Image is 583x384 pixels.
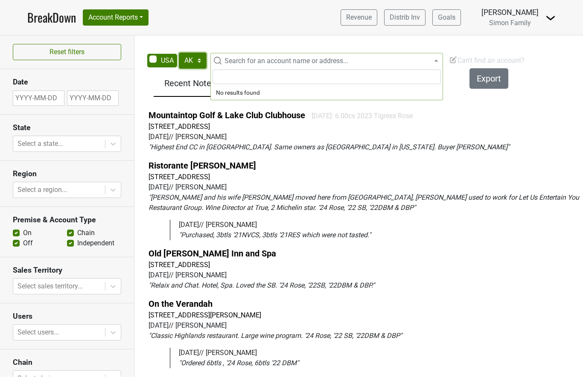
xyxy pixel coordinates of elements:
[384,9,426,26] a: Distrib Inv
[13,358,121,367] h3: Chain
[23,228,32,238] label: On
[23,238,33,248] label: Off
[77,228,95,238] label: Chain
[13,90,64,106] input: YYYY-MM-DD
[149,281,375,289] em: " Relaix and Chat. Hotel, Spa. Loved the SB. ‘24 Rose, ‘22SB, ‘22DBM & DBP. "
[179,348,580,358] div: [DATE] // [PERSON_NAME]
[341,9,377,26] a: Revenue
[449,55,458,64] img: Edit
[179,359,299,367] em: " Ordered 6btls , ‘24 Rose, 6btls ‘22 DBM "
[13,215,121,224] h3: Premise & Account Type
[27,9,76,26] a: BreakDown
[149,332,402,340] em: " Classic Highlands restaurant. Large wine program. ‘24 Rose, ‘22 SB, ‘22DBM & DBP "
[13,169,121,178] h3: Region
[481,7,539,18] div: [PERSON_NAME]
[312,112,413,120] span: [DATE]: 6.00cs 2023 Tigress Rose
[469,68,508,89] button: Export
[149,143,510,151] em: " Highest End CC in [GEOGRAPHIC_DATA]. Same owners as [GEOGRAPHIC_DATA] in [US_STATE]. Buyer [PER...
[149,132,580,142] div: [DATE] // [PERSON_NAME]
[13,78,121,87] h3: Date
[13,266,121,275] h3: Sales Territory
[149,110,305,120] a: Mountaintop Golf & Lake Club Clubhouse
[149,160,256,171] a: Ristorante [PERSON_NAME]
[149,193,579,212] em: " [PERSON_NAME] and his wife [PERSON_NAME] moved here from [GEOGRAPHIC_DATA], [PERSON_NAME] used ...
[67,90,119,106] input: YYYY-MM-DD
[149,311,261,319] a: [STREET_ADDRESS][PERSON_NAME]
[77,238,114,248] label: Independent
[211,86,443,100] li: No results found
[83,9,149,26] button: Account Reports
[179,220,580,230] div: [DATE] // [PERSON_NAME]
[13,123,121,132] h3: State
[449,56,525,64] span: Can't find an account?
[149,320,580,331] div: [DATE] // [PERSON_NAME]
[179,231,371,239] em: " Purchased, 3btls ‘21NVCS, 3btls ‘21RES which were not tasted. "
[13,312,121,321] h3: Users
[489,19,531,27] span: Simon Family
[149,261,210,269] a: [STREET_ADDRESS]
[158,78,222,88] h5: Recent Notes
[149,173,210,181] a: [STREET_ADDRESS]
[149,299,213,309] a: On the Verandah
[149,122,210,131] a: [STREET_ADDRESS]
[13,44,121,60] button: Reset filters
[545,13,556,23] img: Dropdown Menu
[149,270,580,280] div: [DATE] // [PERSON_NAME]
[149,182,580,192] div: [DATE] // [PERSON_NAME]
[149,248,276,259] a: Old [PERSON_NAME] Inn and Spa
[432,9,461,26] a: Goals
[224,57,348,65] span: Search for an account name or address...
